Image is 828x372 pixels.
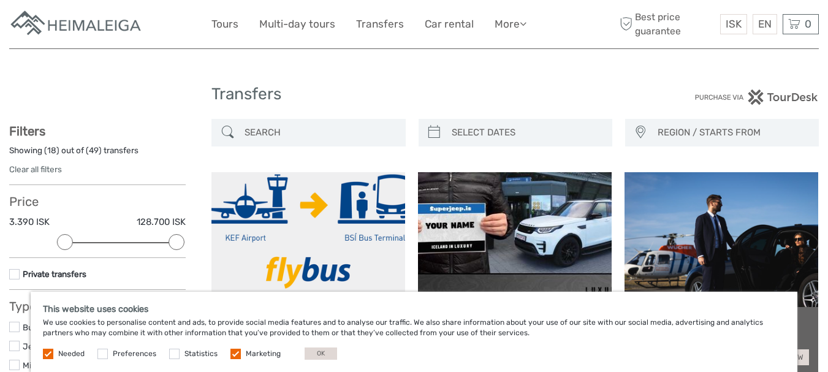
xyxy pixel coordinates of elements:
span: Best price guarantee [617,10,717,37]
a: Transfers [356,15,404,33]
p: We're away right now. Please check back later! [17,21,139,31]
a: More [495,15,526,33]
h3: Price [9,194,186,209]
button: Open LiveChat chat widget [141,19,156,34]
span: ISK [726,18,742,30]
a: Tours [211,15,238,33]
label: Statistics [184,349,218,359]
div: Showing ( ) out of ( ) transfers [9,145,186,164]
a: Clear all filters [9,164,62,174]
input: SELECT DATES [447,122,606,143]
strong: Filters [9,124,45,139]
a: Private transfers [23,269,86,279]
a: Car rental [425,15,474,33]
img: Apartments in Reykjavik [9,9,144,39]
label: 3.390 ISK [9,216,50,229]
h5: This website uses cookies [43,304,785,314]
label: 18 [47,145,56,156]
img: PurchaseViaTourDesk.png [694,89,819,105]
a: Bus [23,322,37,332]
div: We use cookies to personalise content and ads, to provide social media features and to analyse ou... [31,292,797,372]
label: Marketing [246,349,281,359]
h3: Type of Transportation [9,299,186,314]
a: Multi-day tours [259,15,335,33]
span: 0 [803,18,813,30]
h1: Transfers [211,85,617,104]
input: SEARCH [240,122,399,143]
label: 49 [89,145,99,156]
button: OK [305,347,337,360]
div: EN [753,14,777,34]
a: Jeep / 4x4 [23,341,65,351]
label: 128.700 ISK [137,216,186,229]
label: Needed [58,349,85,359]
a: Mini Bus / Car [23,360,75,370]
button: REGION / STARTS FROM [652,123,813,143]
label: Preferences [113,349,156,359]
